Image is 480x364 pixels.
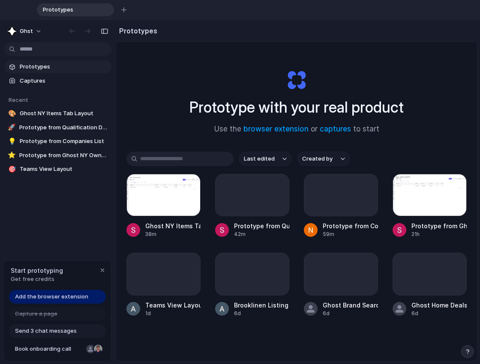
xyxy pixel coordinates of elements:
[304,174,378,238] a: Prototype from Companies List59m
[4,24,46,38] button: ghst
[11,275,63,283] span: Get free credits
[85,344,96,354] div: Nicole Kubica
[9,290,106,304] a: Add the browser extension
[116,26,157,36] h2: Prototypes
[126,174,201,238] a: Ghost NY Items Tab LayoutGhost NY Items Tab Layout38m
[234,301,289,310] div: Brooklinen Listing Style Update
[15,310,57,318] span: Capture a page
[11,266,63,275] span: Start prototyping
[15,345,83,353] span: Book onboarding call
[302,155,333,163] span: Created by
[411,310,467,317] div: 6d
[393,174,467,238] a: Prototype from Ghost NY OwnershipPrototype from Ghost NY Ownership21h
[323,230,378,238] div: 59m
[244,155,275,163] span: Last edited
[4,121,111,134] a: 🚀Prototype from Qualification Details
[4,163,111,176] a: 🎯Teams View Layout
[323,310,378,317] div: 6d
[145,310,201,317] div: 1d
[145,301,201,310] div: Teams View Layout
[411,221,467,230] div: Prototype from Ghost NY Ownership
[9,342,106,356] a: Book onboarding call
[4,149,111,162] a: ⭐Prototype from Ghost NY Ownership
[20,27,33,36] span: ghst
[4,135,111,148] a: 💡Prototype from Companies List
[9,96,28,103] span: Recent
[234,310,289,317] div: 6d
[215,253,289,317] a: Brooklinen Listing Style Update6d
[393,253,467,317] a: Ghost Home Deals Dashboard6d
[243,125,309,133] a: browser extension
[8,109,16,118] div: 🎨
[234,230,289,238] div: 42m
[20,137,108,146] span: Prototype from Companies List
[8,123,16,132] div: 🚀
[20,109,108,118] span: Ghost NY Items Tab Layout
[234,221,289,230] div: Prototype from Qualification Details
[19,123,108,132] span: Prototype from Qualification Details
[297,152,350,166] button: Created by
[19,151,108,160] span: Prototype from Ghost NY Ownership
[4,60,111,73] a: Prototypes
[8,165,16,173] div: 🎯
[126,253,201,317] a: Teams View Layout1d
[411,230,467,238] div: 21h
[37,3,114,16] div: Prototypes
[20,165,108,173] span: Teams View Layout
[20,77,108,85] span: Captures
[214,124,379,135] span: Use the or to start
[8,137,16,146] div: 💡
[93,344,103,354] div: Christian Iacullo
[239,152,292,166] button: Last edited
[145,230,201,238] div: 38m
[323,221,378,230] div: Prototype from Companies List
[145,221,201,230] div: Ghost NY Items Tab Layout
[189,96,404,119] h1: Prototype with your real product
[4,107,111,120] a: 🎨Ghost NY Items Tab Layout
[20,63,108,71] span: Prototypes
[411,301,467,310] div: Ghost Home Deals Dashboard
[8,151,16,160] div: ⭐
[320,125,351,133] a: captures
[215,174,289,238] a: Prototype from Qualification Details42m
[15,292,88,301] span: Add the browser extension
[4,75,111,87] a: Captures
[15,327,77,335] span: Send 3 chat messages
[304,253,378,317] a: Ghost Brand Search Dashboard6d
[39,6,100,14] span: Prototypes
[323,301,378,310] div: Ghost Brand Search Dashboard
